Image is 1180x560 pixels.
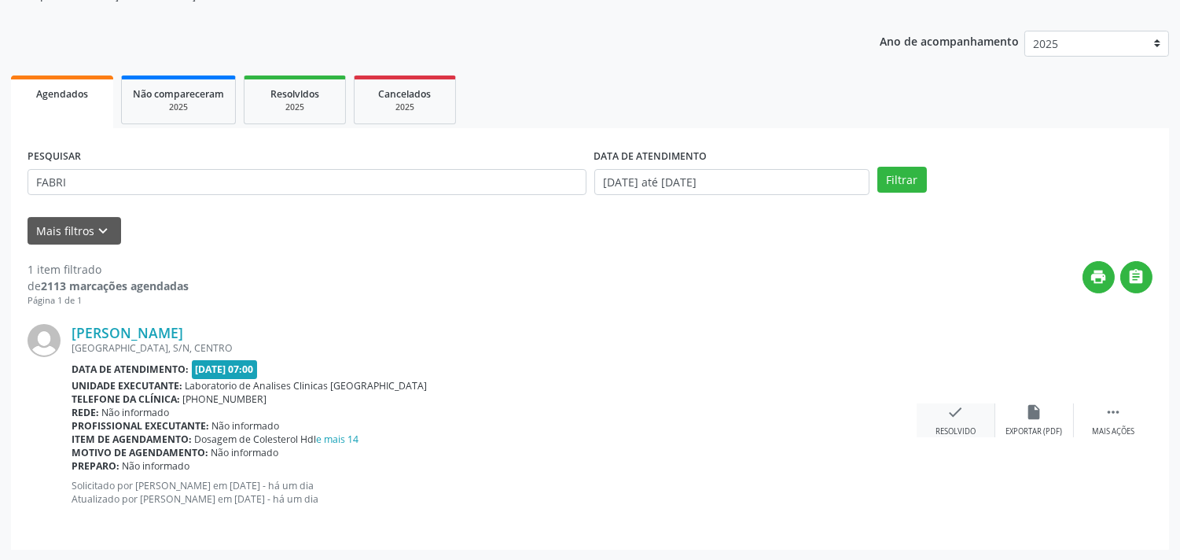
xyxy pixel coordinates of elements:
[1092,426,1134,437] div: Mais ações
[1090,268,1108,286] i: print
[1120,261,1152,293] button: 
[72,433,192,446] b: Item de agendamento:
[28,217,121,245] button: Mais filtroskeyboard_arrow_down
[947,403,965,421] i: check
[186,379,428,392] span: Laboratorio de Analises Clinicas [GEOGRAPHIC_DATA]
[102,406,170,419] span: Não informado
[880,31,1019,50] p: Ano de acompanhamento
[28,261,189,278] div: 1 item filtrado
[133,87,224,101] span: Não compareceram
[95,223,112,240] i: keyboard_arrow_down
[594,145,708,169] label: DATA DE ATENDIMENTO
[72,446,208,459] b: Motivo de agendamento:
[72,379,182,392] b: Unidade executante:
[211,446,279,459] span: Não informado
[255,101,334,113] div: 2025
[72,324,183,341] a: [PERSON_NAME]
[379,87,432,101] span: Cancelados
[1128,268,1145,286] i: 
[317,433,359,446] a: e mais 14
[192,360,258,378] span: [DATE] 07:00
[1006,426,1063,437] div: Exportar (PDF)
[123,459,190,473] span: Não informado
[1105,403,1122,421] i: 
[28,278,189,294] div: de
[183,392,267,406] span: [PHONE_NUMBER]
[1083,261,1115,293] button: print
[28,169,586,196] input: Nome, CNS
[366,101,444,113] div: 2025
[212,419,280,433] span: Não informado
[72,392,180,406] b: Telefone da clínica:
[41,278,189,293] strong: 2113 marcações agendadas
[28,294,189,308] div: Página 1 de 1
[877,167,927,193] button: Filtrar
[72,363,189,376] b: Data de atendimento:
[1026,403,1043,421] i: insert_drive_file
[936,426,976,437] div: Resolvido
[28,145,81,169] label: PESQUISAR
[270,87,319,101] span: Resolvidos
[72,459,119,473] b: Preparo:
[72,479,917,506] p: Solicitado por [PERSON_NAME] em [DATE] - há um dia Atualizado por [PERSON_NAME] em [DATE] - há um...
[195,433,359,446] span: Dosagem de Colesterol Hdl
[72,406,99,419] b: Rede:
[36,87,88,101] span: Agendados
[594,169,869,196] input: Selecione um intervalo
[72,419,209,433] b: Profissional executante:
[133,101,224,113] div: 2025
[72,341,917,355] div: [GEOGRAPHIC_DATA], S/N, CENTRO
[28,324,61,357] img: img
